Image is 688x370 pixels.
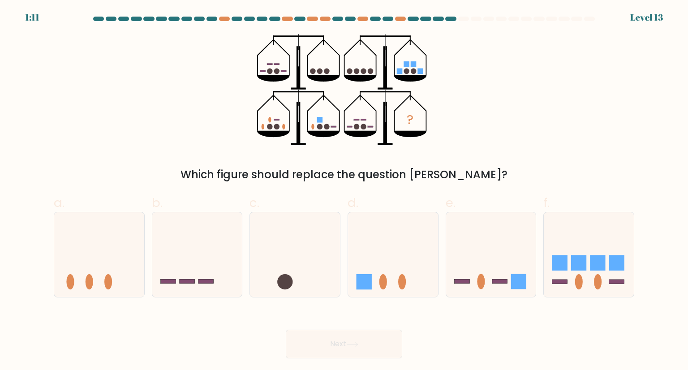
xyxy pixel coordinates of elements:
tspan: ? [407,110,413,128]
div: 1:11 [25,11,39,24]
span: e. [446,194,456,211]
span: d. [348,194,358,211]
span: b. [152,194,163,211]
span: f. [543,194,550,211]
button: Next [286,330,402,358]
div: Level 13 [630,11,663,24]
span: a. [54,194,64,211]
div: Which figure should replace the question [PERSON_NAME]? [59,167,629,183]
span: c. [249,194,259,211]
